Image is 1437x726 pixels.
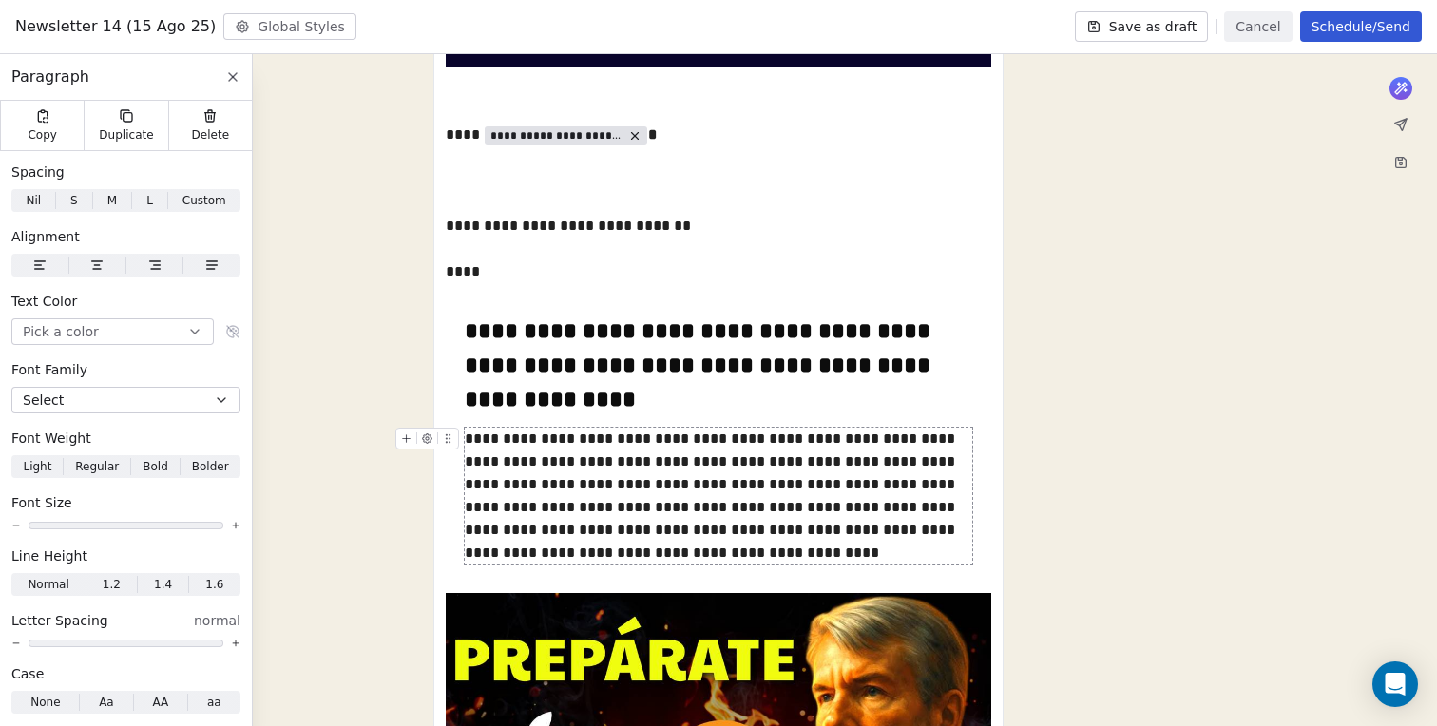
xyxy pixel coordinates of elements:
[11,227,80,246] span: Alignment
[99,127,153,143] span: Duplicate
[192,458,229,475] span: Bolder
[11,493,72,512] span: Font Size
[11,292,77,311] span: Text Color
[30,694,60,711] span: None
[75,458,119,475] span: Regular
[11,664,44,683] span: Case
[107,192,117,209] span: M
[103,576,121,593] span: 1.2
[15,15,216,38] span: Newsletter 14 (15 Ago 25)
[11,66,89,88] span: Paragraph
[154,576,172,593] span: 1.4
[1224,11,1292,42] button: Cancel
[1075,11,1209,42] button: Save as draft
[1300,11,1422,42] button: Schedule/Send
[23,458,51,475] span: Light
[146,192,153,209] span: L
[1372,661,1418,707] div: Open Intercom Messenger
[11,546,87,565] span: Line Height
[23,391,64,410] span: Select
[11,318,214,345] button: Pick a color
[182,192,226,209] span: Custom
[152,694,168,711] span: AA
[207,694,221,711] span: aa
[70,192,78,209] span: S
[223,13,356,40] button: Global Styles
[11,611,108,630] span: Letter Spacing
[28,576,68,593] span: Normal
[143,458,168,475] span: Bold
[11,429,91,448] span: Font Weight
[192,127,230,143] span: Delete
[11,360,87,379] span: Font Family
[194,611,240,630] span: normal
[28,127,57,143] span: Copy
[99,694,114,711] span: Aa
[26,192,41,209] span: Nil
[205,576,223,593] span: 1.6
[11,162,65,181] span: Spacing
